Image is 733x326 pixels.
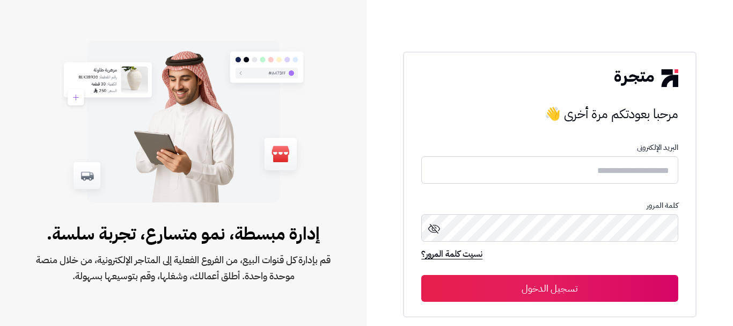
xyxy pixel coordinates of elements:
[421,275,678,302] button: تسجيل الدخول
[421,248,482,263] a: نسيت كلمة المرور؟
[614,69,678,86] img: logo-2.png
[34,221,332,247] span: إدارة مبسطة، نمو متسارع، تجربة سلسة.
[34,252,332,284] span: قم بإدارة كل قنوات البيع، من الفروع الفعلية إلى المتاجر الإلكترونية، من خلال منصة موحدة واحدة. أط...
[421,201,678,210] p: كلمة المرور
[421,103,678,125] h3: مرحبا بعودتكم مرة أخرى 👋
[421,143,678,152] p: البريد الإلكترونى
